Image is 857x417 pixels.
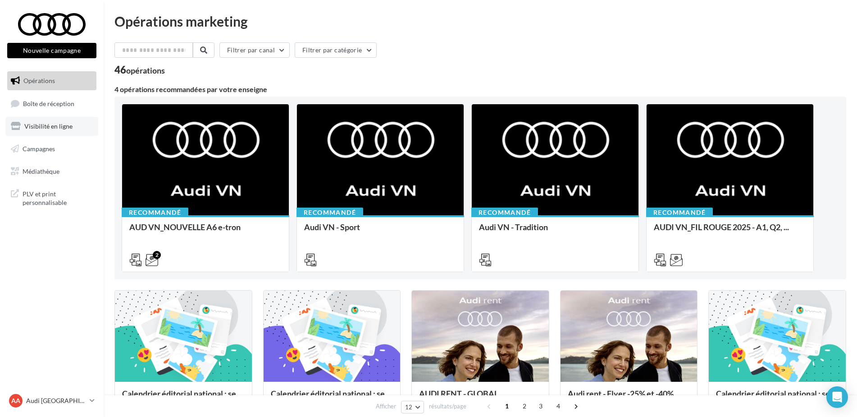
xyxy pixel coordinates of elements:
span: AUDI RENT - GLOBAL [419,389,498,398]
span: 3 [533,399,548,413]
div: Recommandé [646,208,713,218]
span: Opérations [23,77,55,84]
span: Calendrier éditorial national : se... [271,389,390,398]
span: Calendrier éditorial national : se... [122,389,242,398]
div: 2 [153,251,161,259]
a: PLV et print personnalisable [5,184,98,211]
p: Audi [GEOGRAPHIC_DATA] [26,396,86,405]
span: 2 [517,399,532,413]
span: Campagnes [23,145,55,153]
a: AA Audi [GEOGRAPHIC_DATA] [7,392,96,409]
span: Médiathèque [23,167,59,175]
button: Filtrer par catégorie [295,42,377,58]
a: Opérations [5,71,98,90]
div: opérations [126,66,165,74]
span: résultats/page [429,402,466,411]
span: Afficher [376,402,396,411]
button: Filtrer par canal [219,42,290,58]
div: Open Intercom Messenger [826,386,848,408]
span: AUDI VN_FIL ROUGE 2025 - A1, Q2, ... [654,222,789,232]
div: Opérations marketing [114,14,846,28]
span: Calendrier éditorial national : se... [716,389,835,398]
span: Audi VN - Tradition [479,222,548,232]
span: 12 [405,403,413,411]
span: PLV et print personnalisable [23,188,93,207]
button: Nouvelle campagne [7,43,96,58]
button: 12 [401,401,424,413]
div: 4 opérations recommandées par votre enseigne [114,86,846,93]
a: Boîte de réception [5,94,98,113]
a: Visibilité en ligne [5,117,98,136]
div: Recommandé [122,208,188,218]
span: AUD VN_NOUVELLE A6 e-tron [129,222,241,232]
div: Recommandé [296,208,363,218]
span: 1 [500,399,514,413]
span: Boîte de réception [23,99,74,107]
a: Campagnes [5,139,98,158]
span: Visibilité en ligne [24,122,73,130]
span: Audi rent - Flyer -25% et -40% [568,389,674,398]
div: 46 [114,65,165,75]
a: Médiathèque [5,162,98,181]
span: Audi VN - Sport [304,222,360,232]
span: AA [11,396,20,405]
span: 4 [551,399,565,413]
div: Recommandé [471,208,538,218]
